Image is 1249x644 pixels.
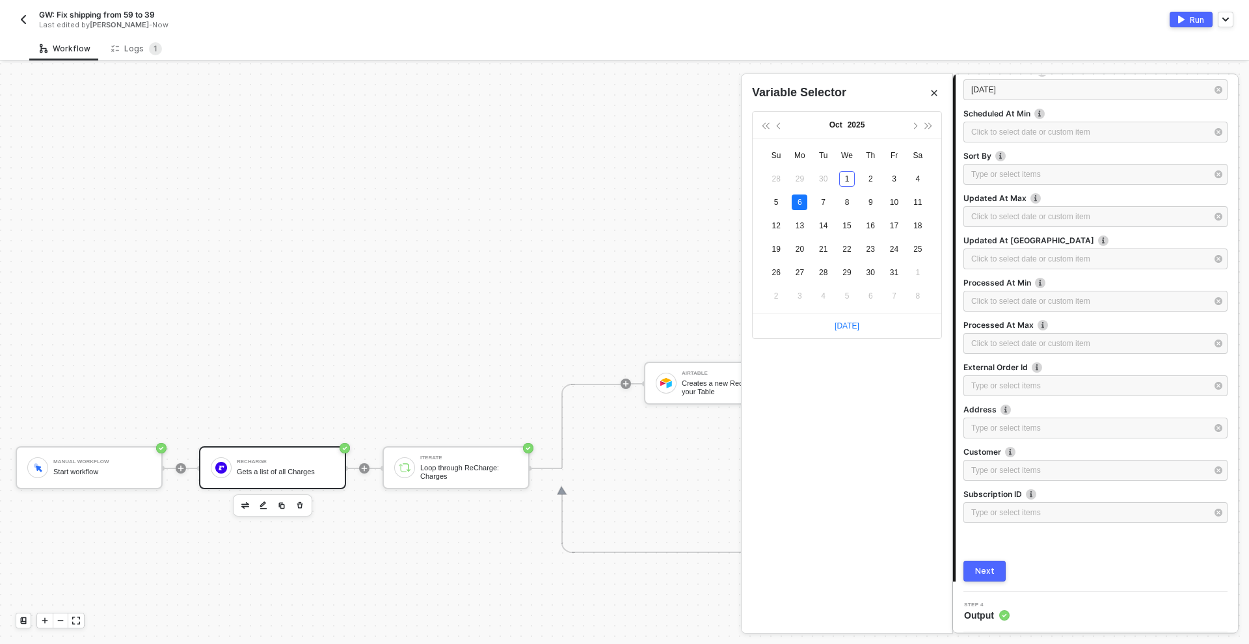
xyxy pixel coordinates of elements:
div: 10 [887,195,902,210]
th: Sa [906,144,930,167]
div: 16 [863,218,878,234]
td: 2025-09-29 [788,167,811,191]
div: 31 [887,265,902,280]
td: 2025-10-03 [882,167,906,191]
span: icon-play [41,617,49,624]
td: 2025-11-04 [812,284,835,308]
img: icon-info [1032,362,1042,373]
th: We [835,144,859,167]
span: [DATE] [971,85,996,94]
div: 2 [863,171,878,187]
label: Sort By [963,150,1228,161]
th: Th [859,144,882,167]
td: 2025-11-03 [788,284,811,308]
div: 24 [887,241,902,257]
td: 2025-09-28 [764,167,788,191]
div: Next [975,566,995,576]
div: Step 4Output [953,602,1238,622]
button: back [16,12,31,27]
div: 21 [816,241,831,257]
td: 2025-10-30 [859,261,882,284]
td: 2025-11-06 [859,284,882,308]
td: 2025-11-05 [835,284,859,308]
td: 2025-10-25 [906,237,930,261]
img: icon-info [1034,109,1045,119]
div: 13 [792,218,807,234]
div: 30 [816,171,831,187]
div: 2 [768,288,784,304]
td: 2025-10-10 [882,191,906,214]
div: 8 [839,195,855,210]
div: 20 [792,241,807,257]
div: 1 [839,171,855,187]
td: 2025-11-01 [906,261,930,284]
label: Subscription ID [963,489,1228,500]
div: 12 [768,218,784,234]
td: 2025-10-22 [835,237,859,261]
sup: 1 [149,42,162,55]
img: back [18,14,29,25]
div: 28 [816,265,831,280]
td: 2025-10-26 [764,261,788,284]
img: icon-info [1005,447,1015,457]
td: 2025-10-23 [859,237,882,261]
td: 2025-10-31 [882,261,906,284]
td: 2025-10-09 [859,191,882,214]
div: 27 [792,265,807,280]
div: 23 [863,241,878,257]
div: 5 [839,288,855,304]
button: 2025 [848,112,865,138]
div: 29 [839,265,855,280]
img: icon-info [995,151,1006,161]
div: 28 [768,171,784,187]
button: Close [926,85,942,101]
span: icon-minus [57,617,64,624]
td: 2025-10-04 [906,167,930,191]
div: 29 [792,171,807,187]
div: 11 [910,195,926,210]
label: Scheduled At Min [963,108,1228,119]
div: Variable Selector [752,85,846,101]
span: 1 [154,44,157,53]
button: Oct [829,112,842,138]
img: icon-info [1038,320,1048,330]
div: 30 [863,265,878,280]
td: 2025-10-15 [835,214,859,237]
label: Updated At Max [963,193,1228,204]
img: icon-info [1035,278,1045,288]
span: [PERSON_NAME] [90,20,149,29]
td: 2025-10-07 [812,191,835,214]
td: 2025-11-02 [764,284,788,308]
label: Updated At Mmin [963,235,1228,246]
td: 2025-11-08 [906,284,930,308]
div: Workflow [40,44,90,54]
div: 1 [910,265,926,280]
td: 2025-10-13 [788,214,811,237]
div: 7 [816,195,831,210]
div: 4 [910,171,926,187]
label: Customer [963,446,1228,457]
label: Address [963,404,1228,415]
div: 5 [768,195,784,210]
img: icon-info [1030,193,1041,204]
button: Next [963,561,1006,582]
td: 2025-09-30 [812,167,835,191]
button: activateRun [1170,12,1213,27]
img: icon-info [1098,235,1108,246]
div: 15 [839,218,855,234]
div: 22 [839,241,855,257]
td: 2025-10-06 [788,191,811,214]
img: icon-info [1026,489,1036,500]
div: 9 [863,195,878,210]
td: 2025-10-19 [764,237,788,261]
div: 6 [863,288,878,304]
div: 3 [887,171,902,187]
div: 3 [792,288,807,304]
td: 2025-10-08 [835,191,859,214]
td: 2025-10-29 [835,261,859,284]
span: GW: Fix shipping from 59 to 39 [39,9,155,20]
div: 4 [816,288,831,304]
td: 2025-10-24 [882,237,906,261]
label: External Order Id [963,362,1228,373]
div: 14 [816,218,831,234]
